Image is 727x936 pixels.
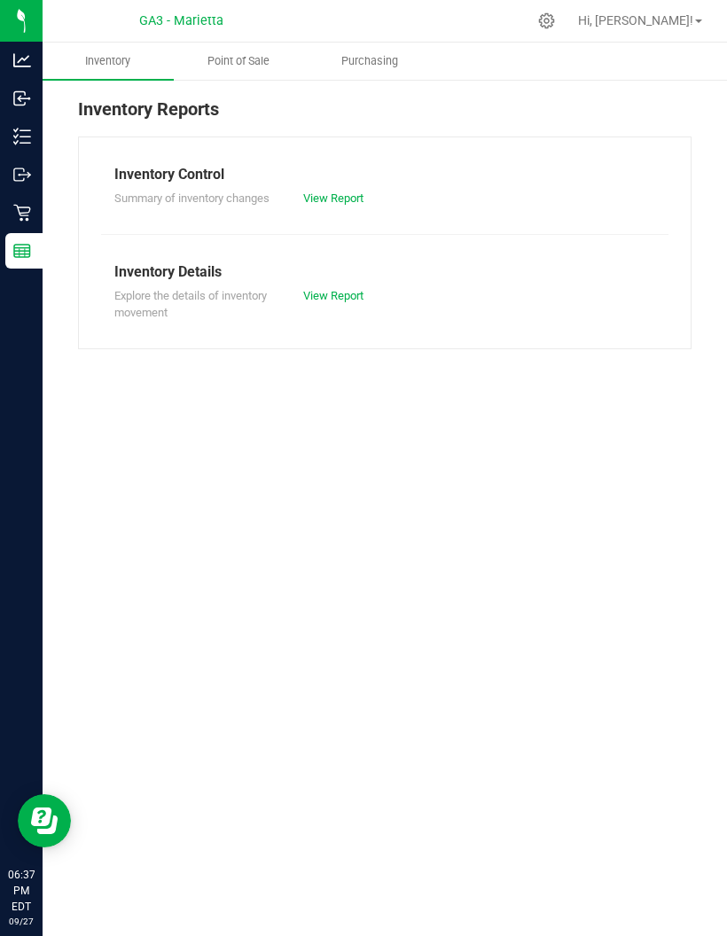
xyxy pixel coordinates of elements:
div: Manage settings [535,12,558,29]
inline-svg: Retail [13,204,31,222]
a: Inventory [43,43,174,80]
inline-svg: Inventory [13,128,31,145]
a: Purchasing [304,43,435,80]
inline-svg: Inbound [13,90,31,107]
a: Point of Sale [174,43,305,80]
span: Purchasing [317,53,422,69]
a: View Report [303,289,363,302]
span: Point of Sale [184,53,293,69]
p: 09/27 [8,915,35,928]
span: Hi, [PERSON_NAME]! [578,13,693,27]
div: Inventory Control [114,164,655,185]
a: View Report [303,191,363,205]
span: Explore the details of inventory movement [114,289,267,320]
inline-svg: Reports [13,242,31,260]
span: GA3 - Marietta [139,13,223,28]
div: Inventory Reports [78,96,692,136]
span: Summary of inventory changes [114,191,270,205]
inline-svg: Outbound [13,166,31,183]
span: Inventory [61,53,154,69]
div: Inventory Details [114,261,655,283]
iframe: Resource center [18,794,71,847]
inline-svg: Analytics [13,51,31,69]
p: 06:37 PM EDT [8,867,35,915]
